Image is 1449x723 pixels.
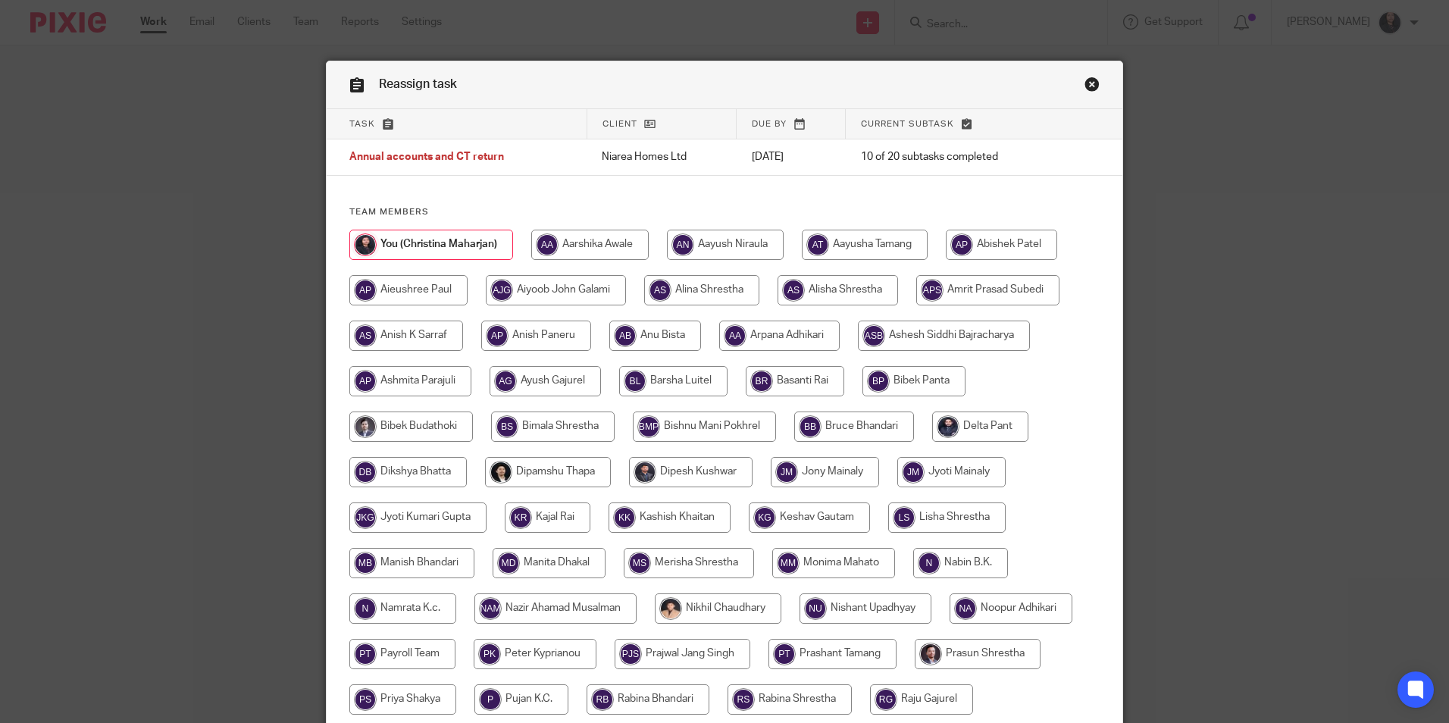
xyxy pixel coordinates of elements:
[861,120,954,128] span: Current subtask
[602,120,637,128] span: Client
[846,139,1063,176] td: 10 of 20 subtasks completed
[602,149,721,164] p: Niarea Homes Ltd
[349,206,1100,218] h4: Team members
[752,149,831,164] p: [DATE]
[1084,77,1100,97] a: Close this dialog window
[349,120,375,128] span: Task
[752,120,787,128] span: Due by
[379,78,457,90] span: Reassign task
[349,152,504,163] span: Annual accounts and CT return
